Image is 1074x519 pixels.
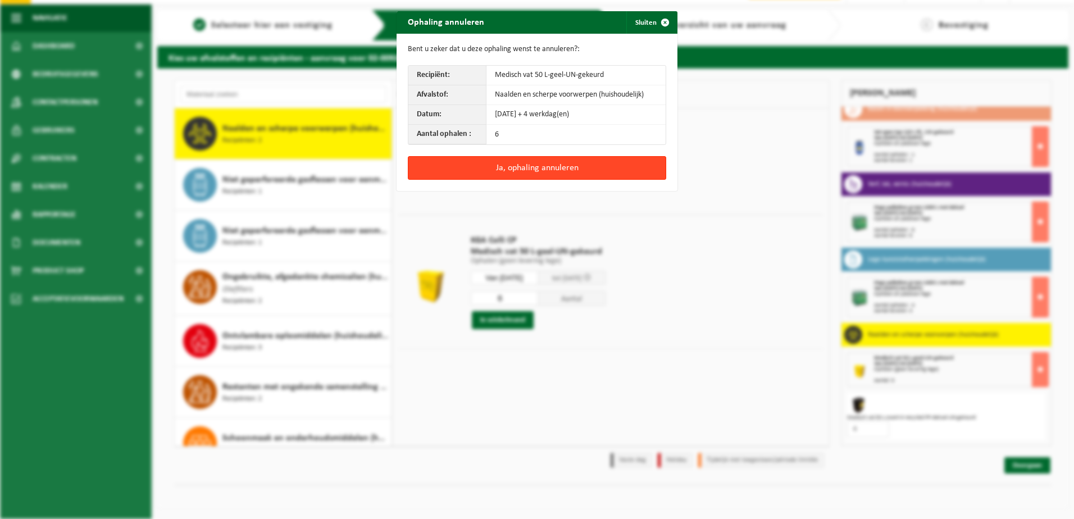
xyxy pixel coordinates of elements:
[486,125,666,144] td: 6
[397,11,495,33] h2: Ophaling annuleren
[486,85,666,105] td: Naalden en scherpe voorwerpen (huishoudelijk)
[408,125,486,144] th: Aantal ophalen :
[408,85,486,105] th: Afvalstof:
[408,66,486,85] th: Recipiënt:
[626,11,676,34] button: Sluiten
[408,156,666,180] button: Ja, ophaling annuleren
[408,105,486,125] th: Datum:
[486,105,666,125] td: [DATE] + 4 werkdag(en)
[408,45,666,54] p: Bent u zeker dat u deze ophaling wenst te annuleren?:
[486,66,666,85] td: Medisch vat 50 L-geel-UN-gekeurd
